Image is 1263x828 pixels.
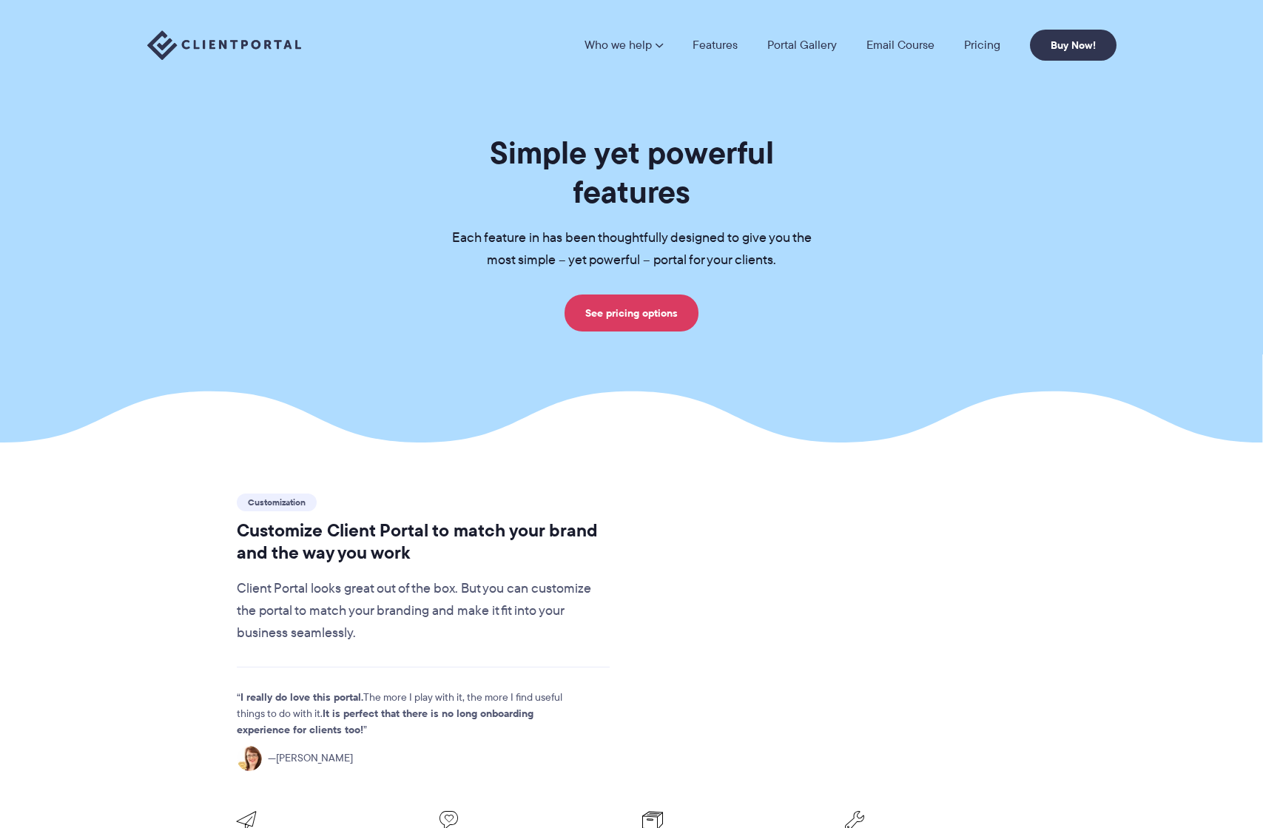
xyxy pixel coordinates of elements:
[1030,30,1117,61] a: Buy Now!
[237,578,610,644] p: Client Portal looks great out of the box. But you can customize the portal to match your branding...
[237,705,533,738] strong: It is perfect that there is no long onboarding experience for clients too!
[585,39,663,51] a: Who we help
[428,227,835,272] p: Each feature in has been thoughtfully designed to give you the most simple – yet powerful – porta...
[268,750,353,767] span: [PERSON_NAME]
[237,690,585,738] p: The more I play with it, the more I find useful things to do with it.
[866,39,934,51] a: Email Course
[565,294,698,331] a: See pricing options
[693,39,738,51] a: Features
[240,689,363,705] strong: I really do love this portal.
[428,133,835,212] h1: Simple yet powerful features
[767,39,837,51] a: Portal Gallery
[237,519,610,564] h2: Customize Client Portal to match your brand and the way you work
[237,494,317,511] span: Customization
[964,39,1000,51] a: Pricing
